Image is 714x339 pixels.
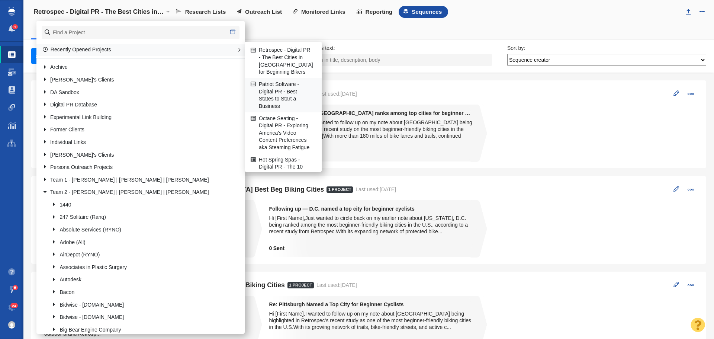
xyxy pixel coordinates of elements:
span: 0 [269,246,272,251]
div: Last used: [316,282,357,288]
h4: Retrospec - Digital PR - The Best Cities in [GEOGRAPHIC_DATA] for Beginning Bikers [34,8,164,16]
a: Individual Links [40,137,229,148]
a: New Sequence [31,48,89,64]
a: Team 1 - [PERSON_NAME] | [PERSON_NAME] | [PERSON_NAME] [40,174,229,186]
img: buzzstream_logo_iconsimple.png [8,7,15,16]
strong: Re: Pittsburgh Named a Top City for Beginner Cyclists [269,301,473,308]
a: 247 Solitaire (Ranq) [50,212,229,223]
a: Associates in Plastic Surgery [50,262,229,273]
a: Persona Outreach Projects [40,162,229,173]
a: Outreach List [232,6,288,18]
a: Autodesk [50,274,229,286]
a: Archive [40,62,229,73]
span: [DATE] [341,282,357,288]
a: Former Clients [40,124,229,136]
a: Monitored Links [288,6,352,18]
div: Hi [First Name],I wanted to follow up on my note about [GEOGRAPHIC_DATA] being highlighted in Ret... [269,310,473,330]
div: Last used: [316,90,357,97]
a: Research Lists [171,6,232,18]
a: Experimental Link Building [40,112,229,123]
a: [PERSON_NAME]'s Clients [40,149,229,161]
a: Hot Spring Spas - Digital PR - The 10 Best U.S. States for Golf in [DATE] [249,154,318,188]
a: Bidwise - [DOMAIN_NAME] [50,312,229,323]
strong: Just checking in — [GEOGRAPHIC_DATA] ranks among top cities for beginner cyclists [269,110,473,116]
span: Research Lists [185,9,226,15]
a: Bidwise - [DOMAIN_NAME] [50,299,229,311]
strong: Following up — D.C. named a top city for beginner cyclists [269,205,473,212]
a: DA Sandbox [40,87,229,98]
a: Adobe (All) [50,237,229,248]
div: Hi [First Name],Just wanted to circle back on my earlier note about [US_STATE], D.C. being ranked... [269,215,473,235]
span: [DATE] [341,91,357,97]
input: Search in title, description, body [303,54,492,66]
a: Recently Opened Projects [43,47,111,52]
label: Sort by: [507,45,525,51]
a: Digital PR Database [40,99,229,111]
a: Retrospec - Digital PR - The Best Cities in [GEOGRAPHIC_DATA] for Beginning Bikers [249,45,318,78]
a: Octane Seating - Digital PR - Exploring America's Video Content Preferences aka Steaming Fatigue [249,113,318,153]
span: Monitored Links [301,9,345,15]
div: Last used: [356,186,396,193]
strong: Sent [269,246,284,251]
a: Team 2 - [PERSON_NAME] | [PERSON_NAME] | [PERSON_NAME] [40,187,229,198]
span: Reporting [366,9,393,15]
span: 1 Project [287,282,314,288]
a: Patriot Software - Digital PR - Best States to Start a Business [249,79,318,112]
span: 24 [10,303,18,308]
span: 1 Project [327,186,353,193]
a: Big Bear Engine Company [50,324,229,336]
a: Sequences [399,6,448,18]
a: AirDepot (RYNO) [50,249,229,261]
div: Hi [First Name],Just wanted to follow up on my note about [GEOGRAPHIC_DATA] being featured in Ret... [269,119,473,146]
input: Find a Project [42,26,239,39]
span: Sequences [412,9,442,15]
a: Absolute Services (RYNO) [50,224,229,236]
img: fd22f7e66fffb527e0485d027231f14a [8,321,16,329]
span: [DATE] [380,186,396,192]
a: 1440 [50,199,229,211]
a: [PERSON_NAME]'s Clients [40,74,229,86]
a: Reporting [352,6,399,18]
a: Bacon [50,287,229,298]
span: 1 [12,24,18,30]
span: Outreach List [245,9,282,15]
